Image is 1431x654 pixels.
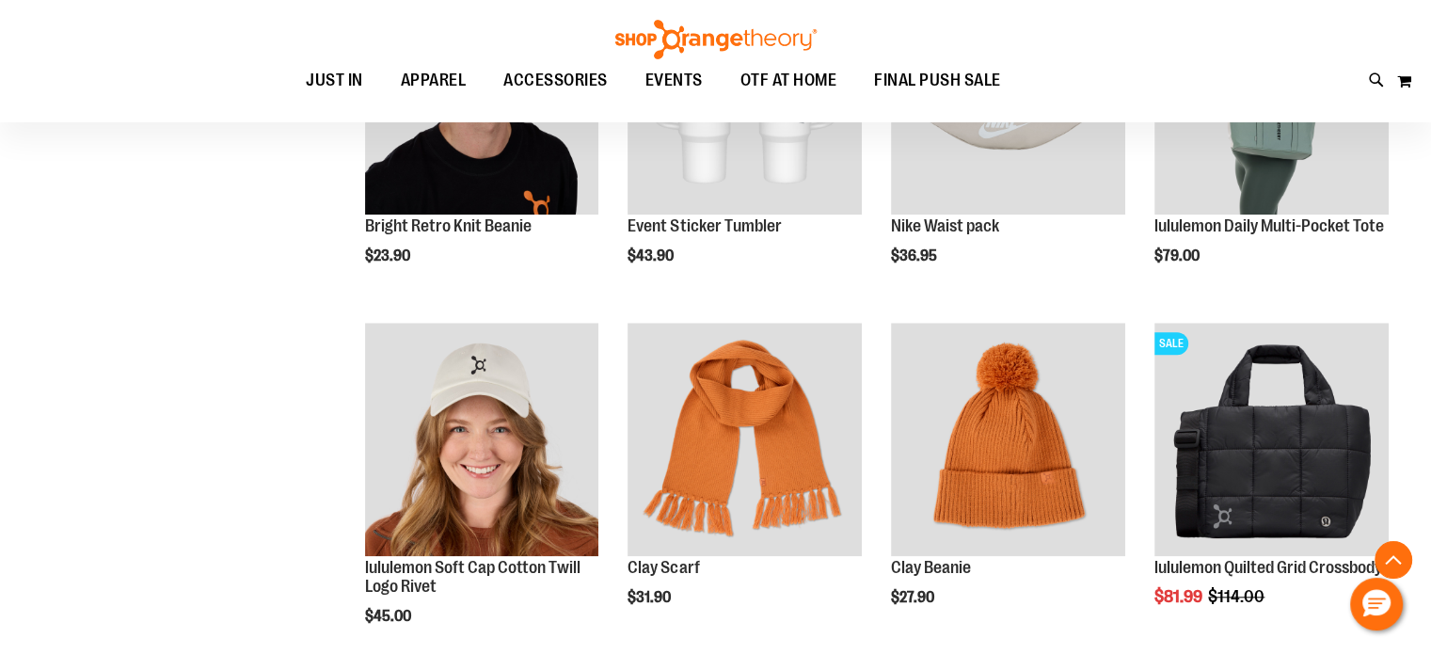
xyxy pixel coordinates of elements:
[891,216,999,235] a: Nike Waist pack
[1208,587,1267,606] span: $114.00
[485,59,627,102] a: ACCESSORIES
[891,589,937,606] span: $27.90
[722,59,856,103] a: OTF AT HOME
[382,59,485,103] a: APPAREL
[740,59,837,102] span: OTF AT HOME
[1154,332,1188,355] span: SALE
[1154,587,1205,606] span: $81.99
[1375,541,1412,579] button: Back To Top
[645,59,703,102] span: EVENTS
[365,216,532,235] a: Bright Retro Knit Beanie
[628,558,699,577] a: Clay Scarf
[503,59,608,102] span: ACCESSORIES
[1350,578,1403,630] button: Hello, have a question? Let’s chat.
[628,216,781,235] a: Event Sticker Tumbler
[1154,558,1382,577] a: lululemon Quilted Grid Crossbody
[874,59,1001,102] span: FINAL PUSH SALE
[287,59,382,103] a: JUST IN
[365,247,413,264] span: $23.90
[628,247,676,264] span: $43.90
[627,59,722,103] a: EVENTS
[612,20,819,59] img: Shop Orangetheory
[891,323,1125,557] img: Clay Beanie
[365,608,414,625] span: $45.00
[306,59,363,102] span: JUST IN
[628,589,674,606] span: $31.90
[1154,247,1202,264] span: $79.00
[891,323,1125,560] a: Clay Beanie
[628,323,862,557] img: Clay Scarf
[401,59,467,102] span: APPAREL
[891,558,971,577] a: Clay Beanie
[1154,323,1389,560] a: lululemon Quilted Grid CrossbodySALE
[855,59,1020,103] a: FINAL PUSH SALE
[628,323,862,560] a: Clay Scarf
[1154,216,1384,235] a: lululemon Daily Multi-Pocket Tote
[891,247,940,264] span: $36.95
[365,558,580,596] a: lululemon Soft Cap Cotton Twill Logo Rivet
[365,323,599,557] img: Main view of 2024 Convention lululemon Soft Cap Cotton Twill Logo Rivet
[365,323,599,560] a: Main view of 2024 Convention lululemon Soft Cap Cotton Twill Logo Rivet
[1154,323,1389,557] img: lululemon Quilted Grid Crossbody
